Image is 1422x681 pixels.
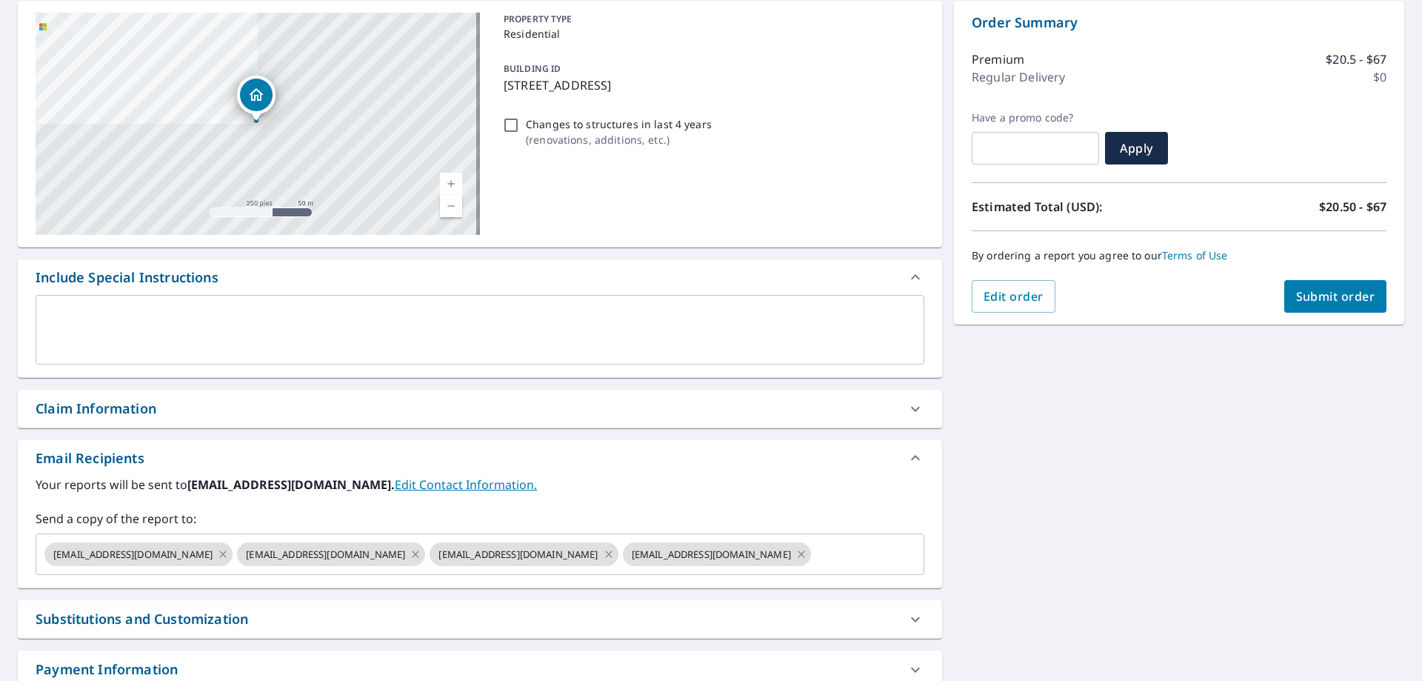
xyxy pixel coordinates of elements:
button: Apply [1105,132,1168,165]
div: Payment Information [36,660,178,680]
p: Premium [972,50,1024,68]
div: [EMAIL_ADDRESS][DOMAIN_NAME] [430,542,618,566]
div: Substitutions and Customization [36,609,248,629]
div: Include Special Instructions [36,268,218,288]
p: [STREET_ADDRESS] [504,76,918,94]
a: Terms of Use [1162,248,1228,262]
label: Have a promo code? [972,111,1099,124]
div: Include Special Instructions [18,259,942,295]
p: By ordering a report you agree to our [972,249,1386,262]
a: Nivel actual 17, ampliar [440,173,462,195]
div: Substitutions and Customization [18,600,942,638]
div: Email Recipients [36,448,144,468]
button: Submit order [1284,280,1387,313]
div: Email Recipients [18,440,942,476]
p: Regular Delivery [972,68,1065,86]
div: [EMAIL_ADDRESS][DOMAIN_NAME] [623,542,811,566]
span: Apply [1117,140,1156,156]
p: Changes to structures in last 4 years [526,116,712,132]
p: ( renovations, additions, etc. ) [526,132,712,147]
span: [EMAIL_ADDRESS][DOMAIN_NAME] [44,548,221,562]
label: Send a copy of the report to: [36,510,924,528]
a: EditContactInfo [395,476,537,493]
div: [EMAIL_ADDRESS][DOMAIN_NAME] [237,542,425,566]
p: $0 [1373,68,1386,86]
span: Submit order [1296,288,1375,305]
p: $20.50 - $67 [1319,198,1386,216]
p: Estimated Total (USD): [972,198,1179,216]
button: Edit order [972,280,1055,313]
span: [EMAIL_ADDRESS][DOMAIN_NAME] [623,548,800,562]
p: Order Summary [972,13,1386,33]
span: [EMAIL_ADDRESS][DOMAIN_NAME] [237,548,414,562]
div: [EMAIL_ADDRESS][DOMAIN_NAME] [44,542,233,566]
div: Dropped pin, building 1, Residential property, 2879 Fall Creek Dr Grand Junction, CO 81503 [237,76,276,122]
p: Residential [504,26,918,41]
p: $20.5 - $67 [1326,50,1386,68]
b: [EMAIL_ADDRESS][DOMAIN_NAME]. [187,476,395,493]
div: Claim Information [18,390,942,428]
span: Edit order [984,288,1044,305]
span: [EMAIL_ADDRESS][DOMAIN_NAME] [430,548,607,562]
label: Your reports will be sent to [36,476,924,494]
p: BUILDING ID [504,62,561,75]
p: PROPERTY TYPE [504,13,918,26]
a: Nivel actual 17, alejar [440,195,462,217]
div: Claim Information [36,399,156,419]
